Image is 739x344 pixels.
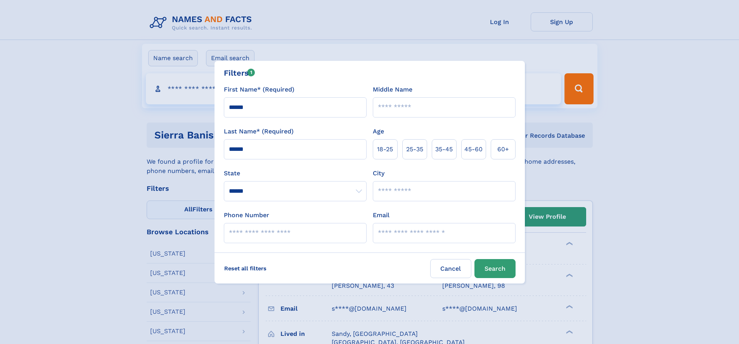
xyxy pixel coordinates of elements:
button: Search [474,259,516,278]
span: 60+ [497,145,509,154]
label: Reset all filters [219,259,272,278]
span: 45‑60 [464,145,483,154]
label: Phone Number [224,211,269,220]
label: Age [373,127,384,136]
label: Last Name* (Required) [224,127,294,136]
span: 18‑25 [377,145,393,154]
label: First Name* (Required) [224,85,294,94]
span: 25‑35 [406,145,423,154]
label: Middle Name [373,85,412,94]
div: Filters [224,67,255,79]
label: City [373,169,384,178]
label: State [224,169,367,178]
label: Cancel [430,259,471,278]
label: Email [373,211,389,220]
span: 35‑45 [435,145,453,154]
